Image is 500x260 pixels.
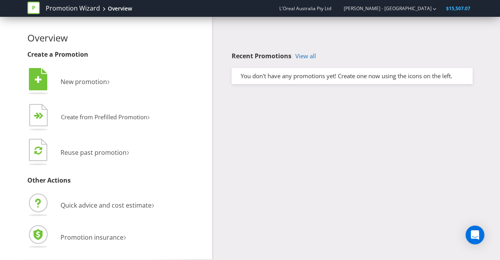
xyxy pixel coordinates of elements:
h3: Other Actions [27,177,206,184]
button: Create from Prefilled Promotion› [27,102,150,133]
span: Recent Promotions [232,52,291,60]
a: View all [295,53,316,59]
span: $15,507.07 [446,5,470,12]
span: New promotion [61,77,107,86]
a: Promotion insurance› [27,233,126,242]
div: You don't have any promotions yet! Create one now using the icons on the left. [235,72,470,80]
span: › [107,74,110,87]
a: [PERSON_NAME] - [GEOGRAPHIC_DATA] [336,5,432,12]
tspan:  [35,75,42,84]
a: Promotion Wizard [46,4,100,13]
span: Reuse past promotion [61,148,127,157]
a: Quick advice and cost estimate› [27,201,154,210]
span: › [127,145,129,158]
span: › [123,230,126,243]
span: Create from Prefilled Promotion [61,113,147,121]
span: Quick advice and cost estimate [61,201,152,210]
span: L'Oreal Australia Pty Ltd [279,5,331,12]
h3: Create a Promotion [27,51,206,58]
div: Overview [108,5,132,13]
span: › [152,198,154,211]
tspan:  [34,146,42,155]
span: Promotion insurance [61,233,123,242]
h2: Overview [27,33,206,43]
span: › [147,110,150,122]
tspan:  [39,112,44,120]
div: Open Intercom Messenger [466,226,484,244]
